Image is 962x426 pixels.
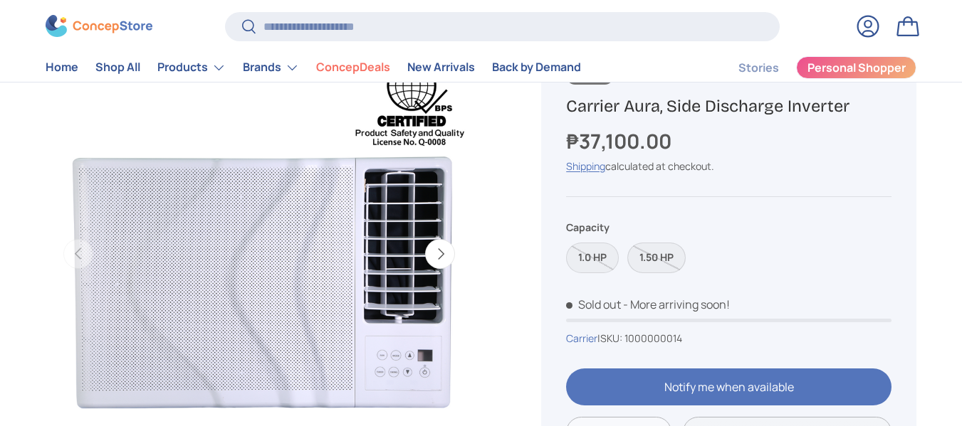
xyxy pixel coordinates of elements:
[566,297,621,312] span: Sold out
[566,127,675,154] strong: ₱37,100.00
[624,331,682,345] span: 1000000014
[704,53,916,82] nav: Secondary
[597,331,682,345] span: |
[566,159,605,173] a: Shipping
[234,53,308,82] summary: Brands
[149,53,234,82] summary: Products
[316,54,390,82] a: ConcepDeals
[566,159,892,174] div: calculated at checkout.
[566,220,610,235] legend: Capacity
[623,297,730,312] p: - More arriving soon!
[95,54,140,82] a: Shop All
[46,53,581,82] nav: Primary
[492,54,581,82] a: Back by Demand
[46,54,78,82] a: Home
[566,331,597,345] a: Carrier
[566,243,619,273] label: Sold out
[46,16,152,38] img: ConcepStore
[738,54,779,82] a: Stories
[796,56,916,79] a: Personal Shopper
[407,54,475,82] a: New Arrivals
[807,63,906,74] span: Personal Shopper
[566,95,892,117] h1: Carrier Aura, Side Discharge Inverter
[600,331,622,345] span: SKU:
[627,243,686,273] label: Sold out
